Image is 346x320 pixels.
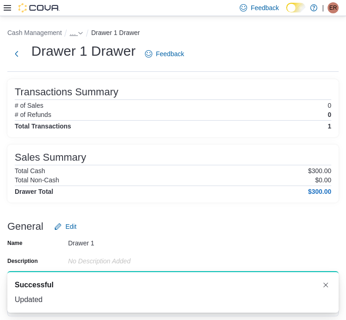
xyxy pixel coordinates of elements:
label: Name [7,239,23,247]
label: Description [7,257,38,265]
button: Cash Management [7,29,62,36]
input: Dark Mode [286,3,306,12]
div: Drawer 1 [68,236,191,247]
h3: Transactions Summary [15,87,118,98]
button: See collapsed breadcrumbs - Clicking this button will toggle a popover dialog. [69,29,83,36]
nav: An example of EuiBreadcrumbs [7,27,339,40]
h4: Drawer Total [15,188,53,195]
button: Edit [51,217,80,236]
div: E Robert [328,2,339,13]
h3: General [7,221,43,232]
div: No Description added [68,254,191,265]
h6: # of Sales [15,102,43,109]
h6: # of Refunds [15,111,51,118]
span: See collapsed breadcrumbs [69,29,76,36]
img: Cova [18,3,60,12]
p: $0.00 [315,176,331,184]
div: Notification [15,279,331,291]
p: $300.00 [308,167,331,175]
h4: $300.00 [308,188,331,195]
p: | [322,2,324,13]
h6: Total Non-Cash [15,176,59,184]
h4: Total Transactions [15,122,71,130]
button: Next [7,45,26,63]
h3: Sales Summary [15,152,86,163]
span: ER [329,2,337,13]
span: Feedback [156,49,184,58]
p: 0 [328,102,331,109]
h6: Total Cash [15,167,45,175]
h4: 1 [328,122,331,130]
span: Successful [15,279,53,291]
div: Updated [15,294,331,305]
span: Edit [65,222,76,231]
p: 0 [328,111,331,118]
h1: Drawer 1 Drawer [31,42,136,60]
button: Dismiss toast [320,279,331,291]
span: Feedback [251,3,279,12]
button: Drawer 1 Drawer [91,29,140,36]
a: Feedback [141,45,188,63]
svg: - Clicking this button will toggle a popover dialog. [78,30,83,36]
